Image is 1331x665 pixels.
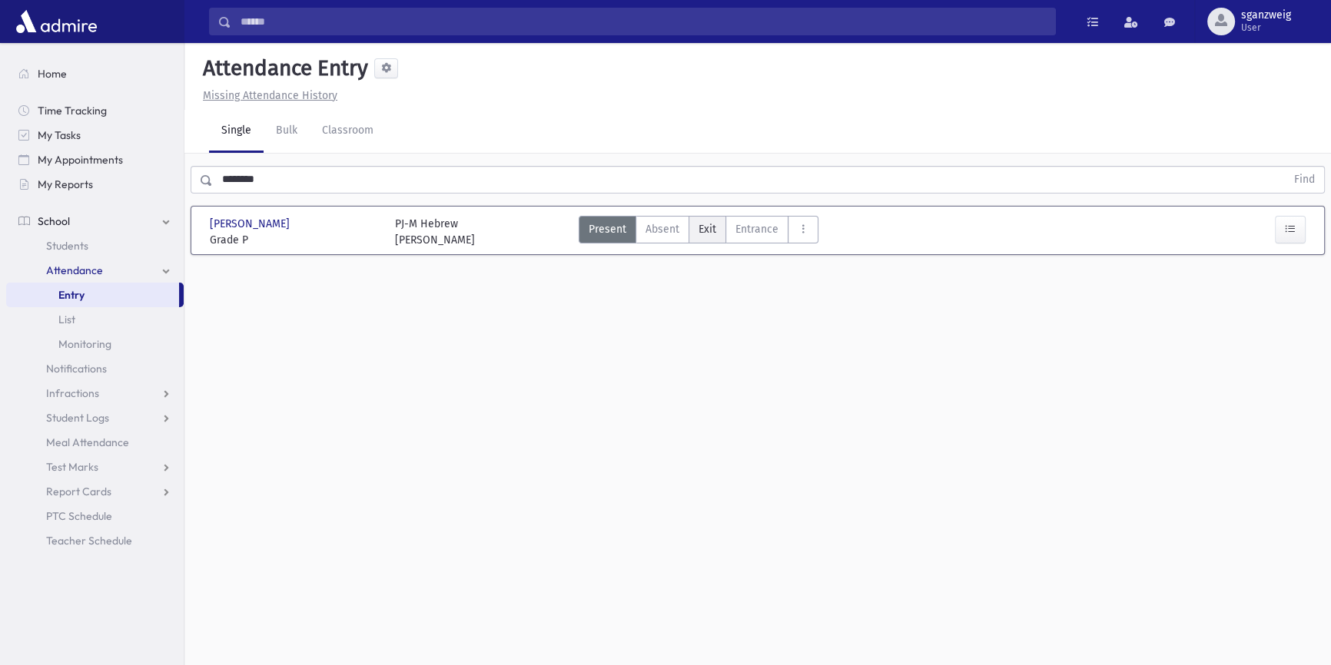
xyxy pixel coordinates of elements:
[6,430,184,455] a: Meal Attendance
[58,337,111,351] span: Monitoring
[46,239,88,253] span: Students
[46,435,129,449] span: Meal Attendance
[6,479,184,504] a: Report Cards
[6,405,184,430] a: Student Logs
[38,153,123,167] span: My Appointments
[6,233,184,258] a: Students
[6,123,184,147] a: My Tasks
[1241,9,1291,22] span: sganzweig
[38,128,81,142] span: My Tasks
[38,67,67,81] span: Home
[46,386,99,400] span: Infractions
[395,216,475,248] div: PJ-M Hebrew [PERSON_NAME]
[6,332,184,356] a: Monitoring
[6,356,184,381] a: Notifications
[589,221,626,237] span: Present
[6,381,184,405] a: Infractions
[209,110,264,153] a: Single
[1241,22,1291,34] span: User
[6,172,184,197] a: My Reports
[6,258,184,283] a: Attendance
[231,8,1055,35] input: Search
[46,263,103,277] span: Attendance
[12,6,101,37] img: AdmirePro
[6,147,184,172] a: My Appointments
[735,221,778,237] span: Entrance
[197,55,368,81] h5: Attendance Entry
[210,232,380,248] span: Grade P
[1285,167,1324,193] button: Find
[46,509,112,523] span: PTC Schedule
[6,283,179,307] a: Entry
[6,98,184,123] a: Time Tracking
[6,455,184,479] a: Test Marks
[46,534,132,548] span: Teacher Schedule
[264,110,310,153] a: Bulk
[210,216,293,232] span: [PERSON_NAME]
[46,485,111,498] span: Report Cards
[646,221,679,237] span: Absent
[579,216,818,248] div: AttTypes
[6,307,184,332] a: List
[6,504,184,528] a: PTC Schedule
[197,89,337,102] a: Missing Attendance History
[46,411,109,425] span: Student Logs
[38,214,70,228] span: School
[46,460,98,474] span: Test Marks
[58,288,85,302] span: Entry
[58,313,75,326] span: List
[38,177,93,191] span: My Reports
[46,362,107,376] span: Notifications
[6,209,184,233] a: School
[6,528,184,553] a: Teacher Schedule
[699,221,716,237] span: Exit
[310,110,386,153] a: Classroom
[203,89,337,102] u: Missing Attendance History
[6,61,184,86] a: Home
[38,104,107,117] span: Time Tracking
